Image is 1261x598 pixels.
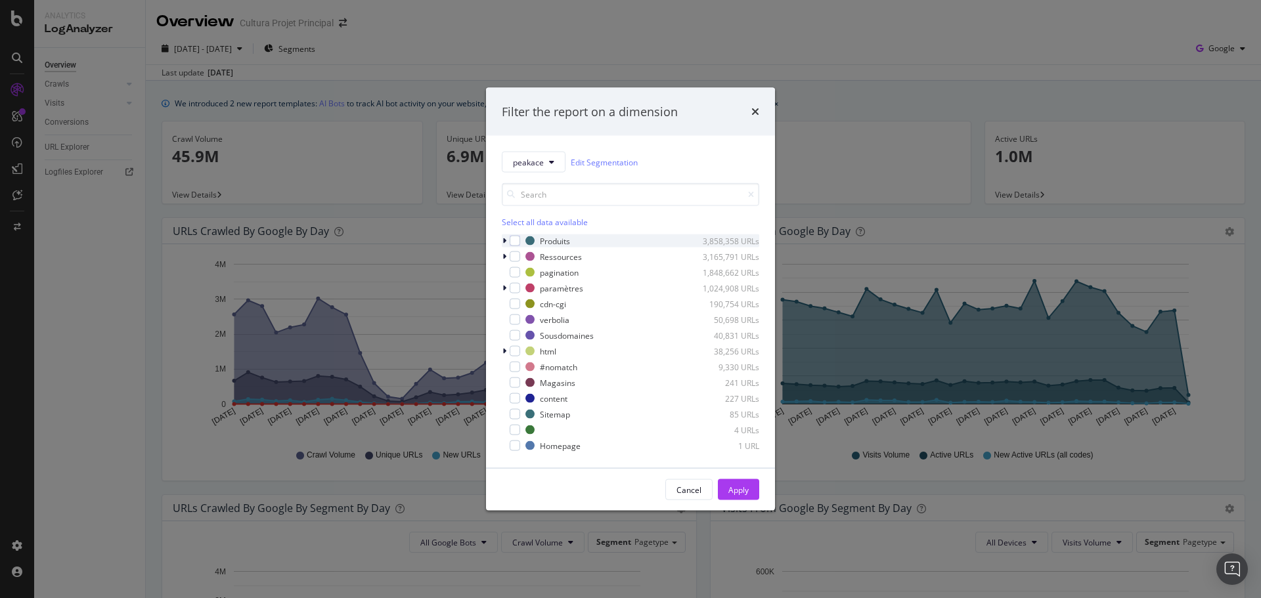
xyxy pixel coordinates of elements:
[540,251,582,262] div: Ressources
[728,484,749,495] div: Apply
[486,87,775,511] div: modal
[540,330,594,341] div: Sousdomaines
[540,235,570,246] div: Produits
[502,183,759,206] input: Search
[540,408,570,419] div: Sitemap
[502,103,678,120] div: Filter the report on a dimension
[513,156,544,167] span: peakace
[502,217,759,228] div: Select all data available
[695,440,759,451] div: 1 URL
[718,479,759,500] button: Apply
[540,361,577,372] div: #nomatch
[695,314,759,325] div: 50,698 URLs
[695,282,759,293] div: 1,024,908 URLs
[695,361,759,372] div: 9,330 URLs
[502,152,565,173] button: peakace
[540,282,583,293] div: paramètres
[695,424,759,435] div: 4 URLs
[695,377,759,388] div: 241 URLs
[540,345,556,356] div: html
[676,484,701,495] div: Cancel
[540,298,566,309] div: cdn-cgi
[695,267,759,278] div: 1,848,662 URLs
[540,267,579,278] div: pagination
[1216,553,1248,585] div: Open Intercom Messenger
[751,103,759,120] div: times
[695,298,759,309] div: 190,754 URLs
[695,408,759,419] div: 85 URLs
[695,235,759,246] div: 3,858,358 URLs
[665,479,713,500] button: Cancel
[695,345,759,356] div: 38,256 URLs
[695,251,759,262] div: 3,165,791 URLs
[540,377,575,388] div: Magasins
[695,393,759,404] div: 227 URLs
[540,314,569,325] div: verbolia
[540,393,567,404] div: content
[571,155,638,169] a: Edit Segmentation
[695,330,759,341] div: 40,831 URLs
[540,440,581,451] div: Homepage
